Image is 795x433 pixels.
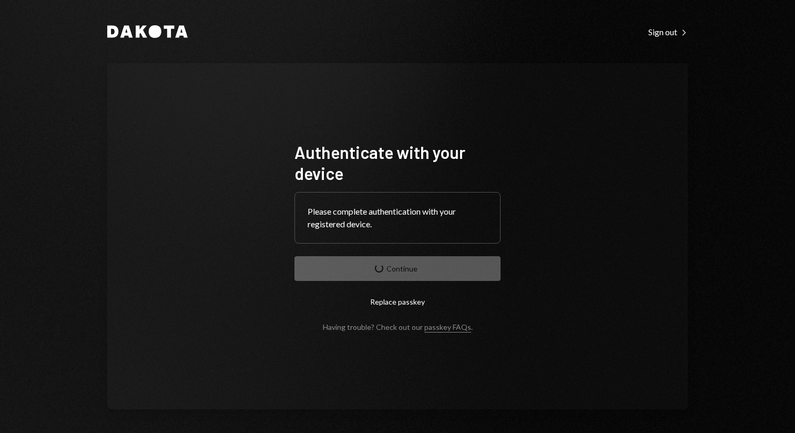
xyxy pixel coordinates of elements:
a: passkey FAQs [424,323,471,333]
div: Having trouble? Check out our . [323,323,473,331]
div: Please complete authentication with your registered device. [308,205,487,230]
a: Sign out [648,26,688,37]
h1: Authenticate with your device [294,142,501,184]
div: Sign out [648,27,688,37]
button: Replace passkey [294,289,501,314]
